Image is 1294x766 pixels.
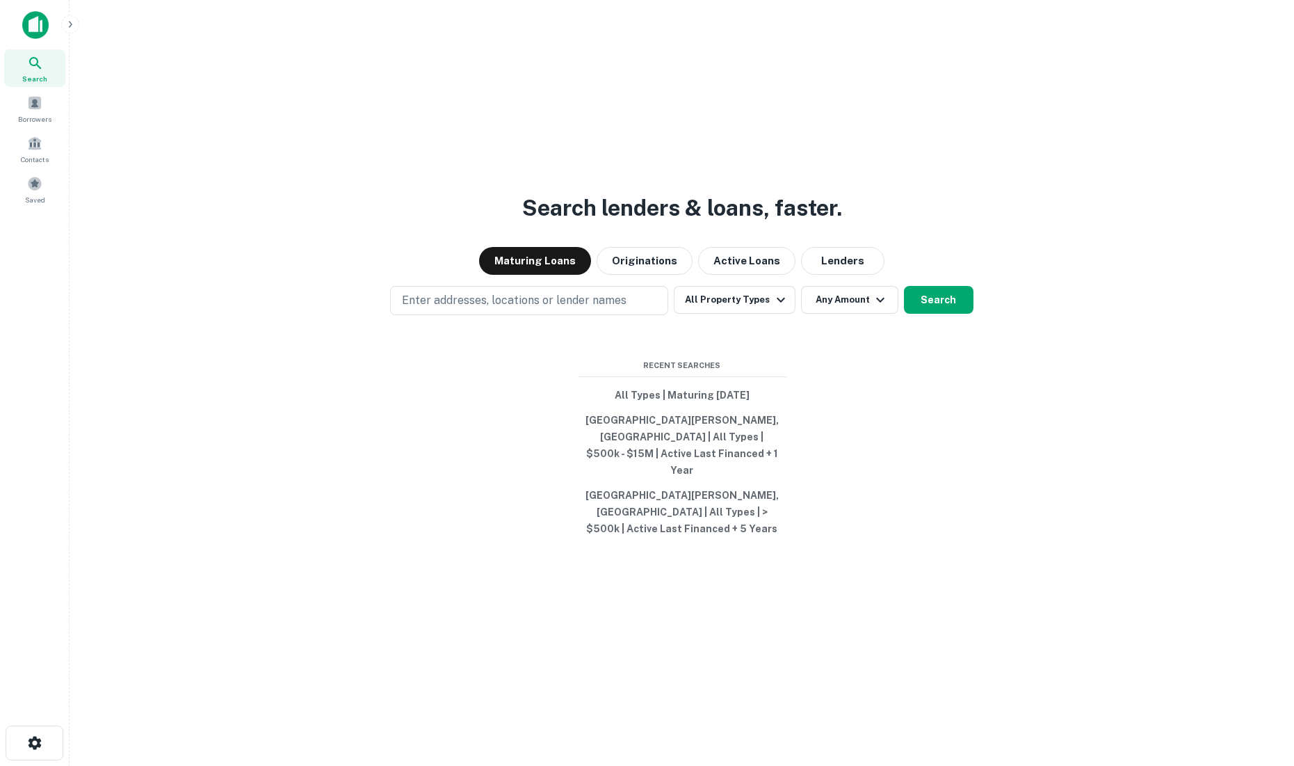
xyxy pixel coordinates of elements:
[18,113,51,125] span: Borrowers
[801,247,884,275] button: Lenders
[390,286,668,315] button: Enter addresses, locations or lender names
[904,286,973,314] button: Search
[578,360,786,372] span: Recent Searches
[698,247,795,275] button: Active Loans
[4,130,65,168] a: Contacts
[578,408,786,483] button: [GEOGRAPHIC_DATA][PERSON_NAME], [GEOGRAPHIC_DATA] | All Types | $500k - $15M | Active Last Financ...
[522,191,842,225] h3: Search lenders & loans, faster.
[674,286,795,314] button: All Property Types
[4,170,65,208] a: Saved
[578,483,786,541] button: [GEOGRAPHIC_DATA][PERSON_NAME], [GEOGRAPHIC_DATA] | All Types | > $500k | Active Last Financed + ...
[578,383,786,408] button: All Types | Maturing [DATE]
[801,286,898,314] button: Any Amount
[479,247,591,275] button: Maturing Loans
[22,11,49,39] img: capitalize-icon.png
[402,292,626,309] p: Enter addresses, locations or lender names
[4,49,65,87] a: Search
[1224,610,1294,677] iframe: Chat Widget
[21,154,49,165] span: Contacts
[25,194,45,205] span: Saved
[597,247,693,275] button: Originations
[4,90,65,127] a: Borrowers
[22,73,47,84] span: Search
